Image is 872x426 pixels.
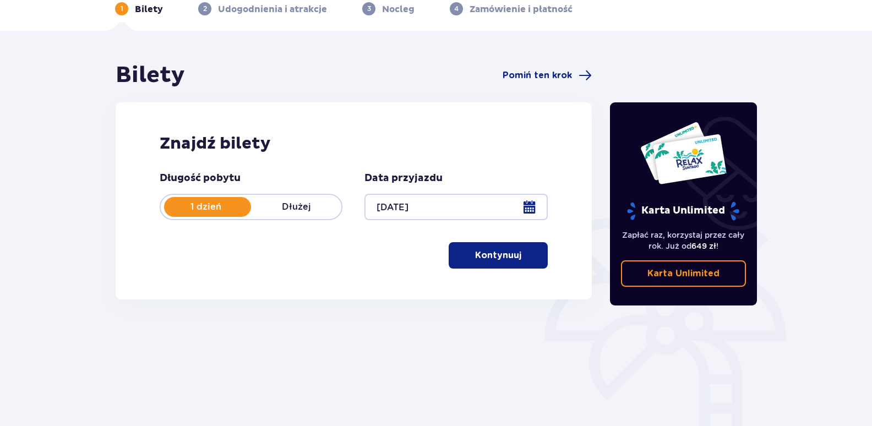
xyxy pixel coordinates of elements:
[364,172,443,185] p: Data przyjazdu
[116,62,185,89] h1: Bilety
[203,4,207,14] p: 2
[160,172,241,185] p: Długość pobytu
[135,3,163,15] p: Bilety
[362,2,415,15] div: 3Nocleg
[449,242,548,269] button: Kontynuuj
[121,4,123,14] p: 1
[454,4,459,14] p: 4
[160,133,548,154] h2: Znajdź bilety
[251,201,341,213] p: Dłużej
[198,2,327,15] div: 2Udogodnienia i atrakcje
[470,3,573,15] p: Zamówienie i płatność
[367,4,371,14] p: 3
[450,2,573,15] div: 4Zamówienie i płatność
[503,69,592,82] a: Pomiń ten krok
[647,267,720,280] p: Karta Unlimited
[218,3,327,15] p: Udogodnienia i atrakcje
[691,242,716,250] span: 649 zł
[640,121,727,185] img: Dwie karty całoroczne do Suntago z napisem 'UNLIMITED RELAX', na białym tle z tropikalnymi liśćmi...
[475,249,521,261] p: Kontynuuj
[621,260,746,287] a: Karta Unlimited
[115,2,163,15] div: 1Bilety
[161,201,251,213] p: 1 dzień
[382,3,415,15] p: Nocleg
[621,230,746,252] p: Zapłać raz, korzystaj przez cały rok. Już od !
[503,69,572,81] span: Pomiń ten krok
[626,201,740,221] p: Karta Unlimited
